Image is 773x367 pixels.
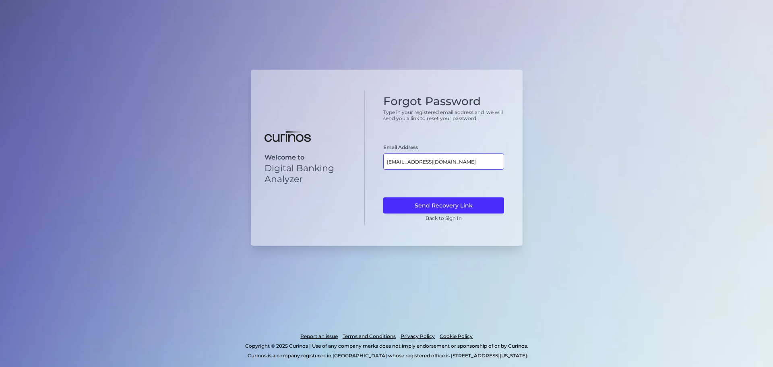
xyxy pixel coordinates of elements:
[401,332,435,341] a: Privacy Policy
[265,153,351,161] p: Welcome to
[383,197,504,214] button: Send Recovery Link
[383,153,504,170] input: Email
[39,341,734,351] p: Copyright © 2025 Curinos | Use of any company marks does not imply endorsement or sponsorship of ...
[42,351,734,361] p: Curinos is a company registered in [GEOGRAPHIC_DATA] whose registered office is [STREET_ADDRESS][...
[383,109,504,121] p: Type in your registered email address and we will send you a link to reset your password.
[383,144,418,150] label: Email Address
[426,215,462,221] a: Back to Sign In
[343,332,396,341] a: Terms and Conditions
[265,163,351,185] p: Digital Banking Analyzer
[265,131,311,142] img: Digital Banking Analyzer
[440,332,473,341] a: Cookie Policy
[300,332,338,341] a: Report an issue
[383,95,504,108] h1: Forgot Password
